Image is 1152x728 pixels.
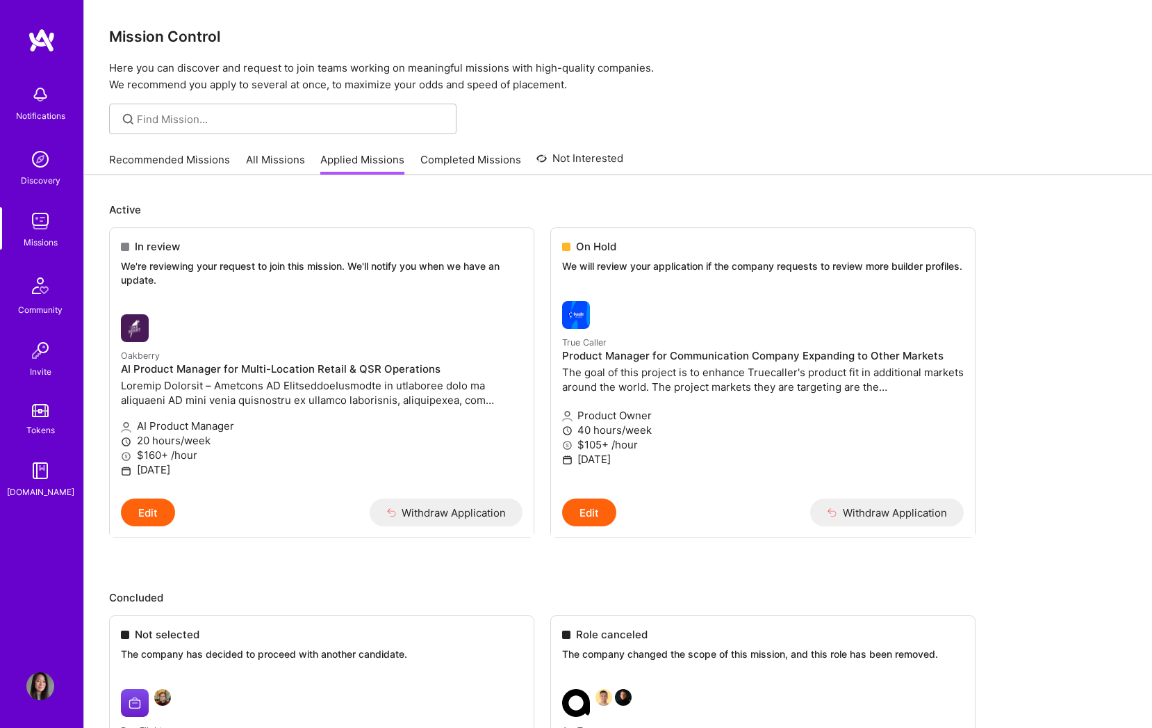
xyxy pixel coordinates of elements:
[30,364,51,379] div: Invite
[320,152,404,175] a: Applied Missions
[121,437,131,447] i: icon Clock
[562,411,573,421] i: icon Applicant
[562,259,964,273] p: We will review your application if the company requests to review more builder profiles.
[562,455,573,465] i: icon Calendar
[32,404,49,417] img: tokens
[26,207,54,235] img: teamwork
[23,672,58,700] a: User Avatar
[536,150,623,175] a: Not Interested
[562,408,964,423] p: Product Owner
[120,111,136,127] i: icon SearchGrey
[246,152,305,175] a: All Missions
[562,452,964,467] p: [DATE]
[109,60,1127,93] p: Here you can discover and request to join teams working on meaningful missions with high-quality ...
[135,239,180,254] span: In review
[121,462,522,477] p: [DATE]
[562,423,964,437] p: 40 hours/week
[562,437,964,452] p: $105+ /hour
[26,145,54,173] img: discovery
[551,290,975,499] a: True Caller company logoTrue CallerProduct Manager for Communication Company Expanding to Other M...
[110,303,534,499] a: Oakberry company logoOakberryAI Product Manager for Multi-Location Retail & QSR OperationsLoremip...
[420,152,521,175] a: Completed Missions
[26,337,54,364] img: Invite
[16,108,65,123] div: Notifications
[121,499,175,526] button: Edit
[121,350,160,361] small: Oakberry
[576,239,616,254] span: On Hold
[370,499,523,526] button: Withdraw Application
[562,301,590,329] img: True Caller company logo
[562,426,573,436] i: icon Clock
[26,423,55,437] div: Tokens
[562,350,964,362] h4: Product Manager for Communication Company Expanding to Other Markets
[7,485,74,499] div: [DOMAIN_NAME]
[121,419,522,433] p: AI Product Manager
[121,451,131,462] i: icon MoneyGray
[137,112,446,127] input: Find Mission...
[121,378,522,407] p: Loremip Dolorsit – Ametcons AD ElitseddoeIusmodte in utlaboree dolo ma aliquaeni AD mini venia qu...
[24,235,58,250] div: Missions
[810,499,964,526] button: Withdraw Application
[26,457,54,485] img: guide book
[109,590,1127,605] p: Concluded
[18,302,63,317] div: Community
[121,422,131,432] i: icon Applicant
[121,363,522,375] h4: AI Product Manager for Multi-Location Retail & QSR Operations
[562,440,573,451] i: icon MoneyGray
[109,28,1127,45] h3: Mission Control
[562,337,607,348] small: True Caller
[562,365,964,394] p: The goal of this project is to enhance Truecaller's product fit in additional markets around the ...
[562,499,616,526] button: Edit
[28,28,56,53] img: logo
[121,448,522,462] p: $160+ /hour
[26,81,54,108] img: bell
[121,314,149,342] img: Oakberry company logo
[26,672,54,700] img: User Avatar
[121,466,131,476] i: icon Calendar
[121,259,522,286] p: We're reviewing your request to join this mission. We'll notify you when we have an update.
[24,269,57,302] img: Community
[109,202,1127,217] p: Active
[21,173,60,188] div: Discovery
[121,433,522,448] p: 20 hours/week
[109,152,230,175] a: Recommended Missions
